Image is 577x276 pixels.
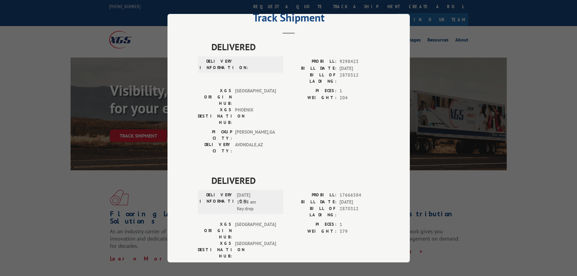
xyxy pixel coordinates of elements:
span: [GEOGRAPHIC_DATA] [235,88,276,107]
label: XGS ORIGIN HUB: [198,221,232,240]
span: 2870312 [340,205,380,218]
label: BILL OF LADING: [289,205,337,218]
span: 204 [340,94,380,101]
label: DELIVERY CITY: [198,141,232,154]
span: [DATE] [340,65,380,72]
span: [DATE] 10:18 am Key drop [237,192,278,212]
label: BILL DATE: [289,198,337,205]
span: DELIVERED [211,174,380,187]
label: XGS DESTINATION HUB: [198,240,232,259]
span: [DATE] [340,198,380,205]
label: DELIVERY INFORMATION: [200,192,234,212]
span: AVONDALE , AZ [235,141,276,154]
span: [PERSON_NAME] , GA [235,262,276,275]
span: 2870312 [340,72,380,85]
h2: Track Shipment [198,13,380,25]
label: BILL DATE: [289,65,337,72]
label: PROBILL: [289,192,337,199]
label: PROBILL: [289,58,337,65]
label: WEIGHT: [289,94,337,101]
label: WEIGHT: [289,228,337,235]
span: [GEOGRAPHIC_DATA] [235,221,276,240]
label: XGS DESTINATION HUB: [198,107,232,126]
span: 17666584 [340,192,380,199]
span: PHOENIX [235,107,276,126]
span: 379 [340,228,380,235]
span: 9298423 [340,58,380,65]
label: PIECES: [289,88,337,95]
label: BILL OF LADING: [289,72,337,85]
label: PIECES: [289,221,337,228]
label: DELIVERY INFORMATION: [200,58,234,71]
span: 1 [340,221,380,228]
span: DELIVERED [211,40,380,54]
label: XGS ORIGIN HUB: [198,88,232,107]
span: [PERSON_NAME] , GA [235,129,276,141]
span: [GEOGRAPHIC_DATA] [235,240,276,259]
label: PICKUP CITY: [198,129,232,141]
span: 1 [340,88,380,95]
label: PICKUP CITY: [198,262,232,275]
